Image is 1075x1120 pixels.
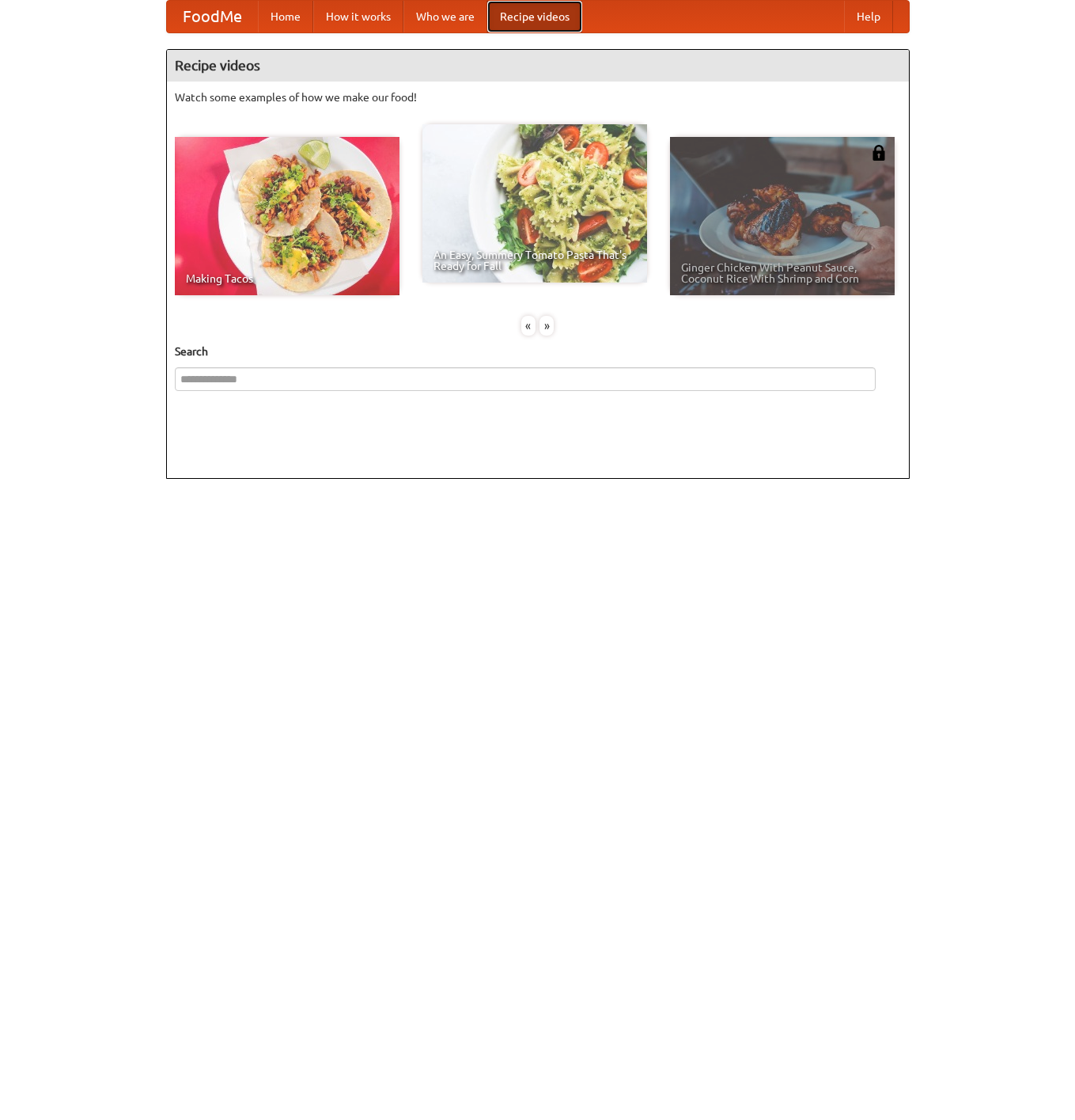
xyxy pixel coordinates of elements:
h5: Search [175,344,901,359]
p: Watch some examples of how we make our food! [175,89,901,105]
img: 483408.png [871,145,887,161]
div: » [539,316,554,336]
a: FoodMe [167,1,258,32]
a: Home [258,1,313,32]
h4: Recipe videos [167,50,909,82]
a: An Easy, Summery Tomato Pasta That's Ready for Fall [422,124,647,283]
span: An Easy, Summery Tomato Pasta That's Ready for Fall [433,249,636,271]
a: Making Tacos [175,137,399,295]
a: Who we are [403,1,487,32]
a: Recipe videos [487,1,582,32]
span: Making Tacos [186,273,388,284]
a: Help [844,1,893,32]
a: How it works [313,1,403,32]
div: « [521,316,536,336]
